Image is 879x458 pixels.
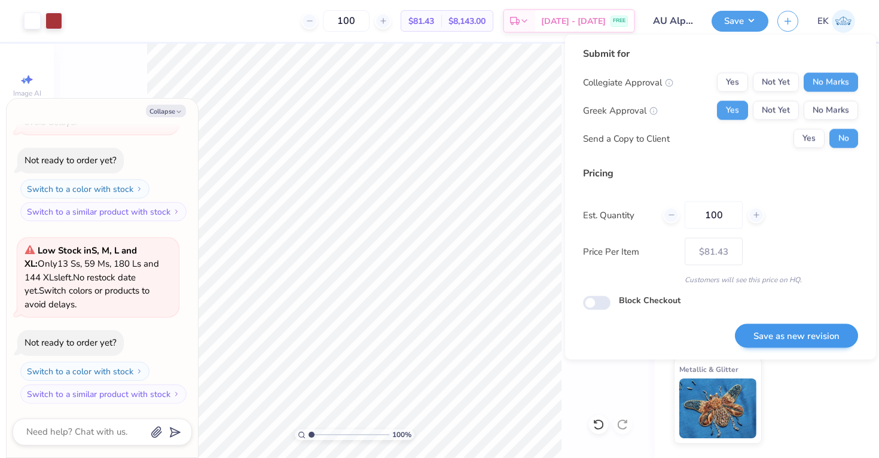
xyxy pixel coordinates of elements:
[25,62,159,128] span: Only 18 Ss, 56 Ms, 145 Ls and 55 XLs left. Switch colors or products to avoid delays.
[408,15,434,28] span: $81.43
[583,47,858,61] div: Submit for
[25,271,136,297] span: No restock date yet.
[583,75,673,89] div: Collegiate Approval
[613,17,625,25] span: FREE
[136,185,143,193] img: Switch to a color with stock
[173,390,180,398] img: Switch to a similar product with stock
[804,73,858,92] button: No Marks
[644,9,703,33] input: Untitled Design
[685,201,743,229] input: – –
[173,208,180,215] img: Switch to a similar product with stock
[20,179,149,199] button: Switch to a color with stock
[583,166,858,181] div: Pricing
[832,10,855,33] img: Emily Klevan
[619,294,680,307] label: Block Checkout
[829,129,858,148] button: No
[793,129,825,148] button: Yes
[712,11,768,32] button: Save
[20,384,187,404] button: Switch to a similar product with stock
[20,362,149,381] button: Switch to a color with stock
[136,368,143,375] img: Switch to a color with stock
[717,73,748,92] button: Yes
[25,337,117,349] div: Not ready to order yet?
[804,101,858,120] button: No Marks
[392,429,411,440] span: 100 %
[323,10,370,32] input: – –
[25,245,159,310] span: Only 13 Ss, 59 Ms, 180 Ls and 144 XLs left. Switch colors or products to avoid delays.
[541,15,606,28] span: [DATE] - [DATE]
[679,363,738,375] span: Metallic & Glitter
[817,10,855,33] a: EK
[753,101,799,120] button: Not Yet
[448,15,486,28] span: $8,143.00
[583,245,676,258] label: Price Per Item
[25,154,117,166] div: Not ready to order yet?
[20,202,187,221] button: Switch to a similar product with stock
[817,14,829,28] span: EK
[735,323,858,348] button: Save as new revision
[583,274,858,285] div: Customers will see this price on HQ.
[25,245,137,270] strong: Low Stock in S, M, L and XL :
[717,101,748,120] button: Yes
[753,73,799,92] button: Not Yet
[13,88,41,98] span: Image AI
[146,105,186,117] button: Collapse
[583,208,654,222] label: Est. Quantity
[583,132,670,145] div: Send a Copy to Client
[583,103,658,117] div: Greek Approval
[679,378,756,438] img: Metallic & Glitter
